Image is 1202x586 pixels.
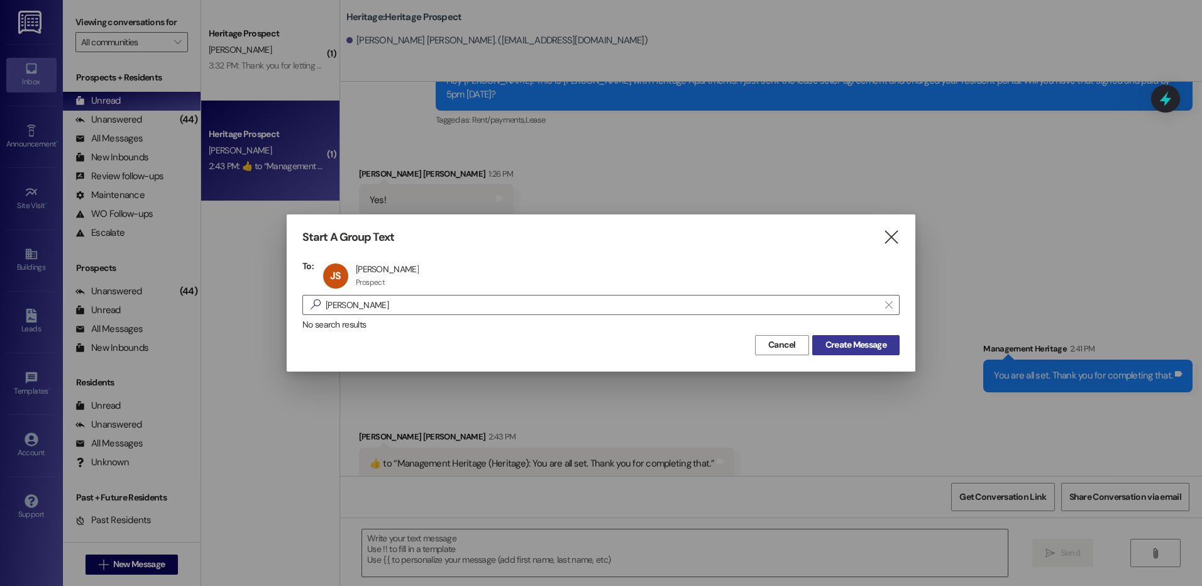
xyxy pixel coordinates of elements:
[356,277,385,287] div: Prospect
[879,296,899,314] button: Clear text
[302,318,900,331] div: No search results
[768,338,796,351] span: Cancel
[356,263,419,275] div: [PERSON_NAME]
[812,335,900,355] button: Create Message
[326,296,879,314] input: Search for any contact or apartment
[883,231,900,244] i: 
[302,260,314,272] h3: To:
[302,230,394,245] h3: Start A Group Text
[885,300,892,310] i: 
[755,335,809,355] button: Cancel
[825,338,886,351] span: Create Message
[330,269,341,282] span: JS
[306,298,326,311] i: 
